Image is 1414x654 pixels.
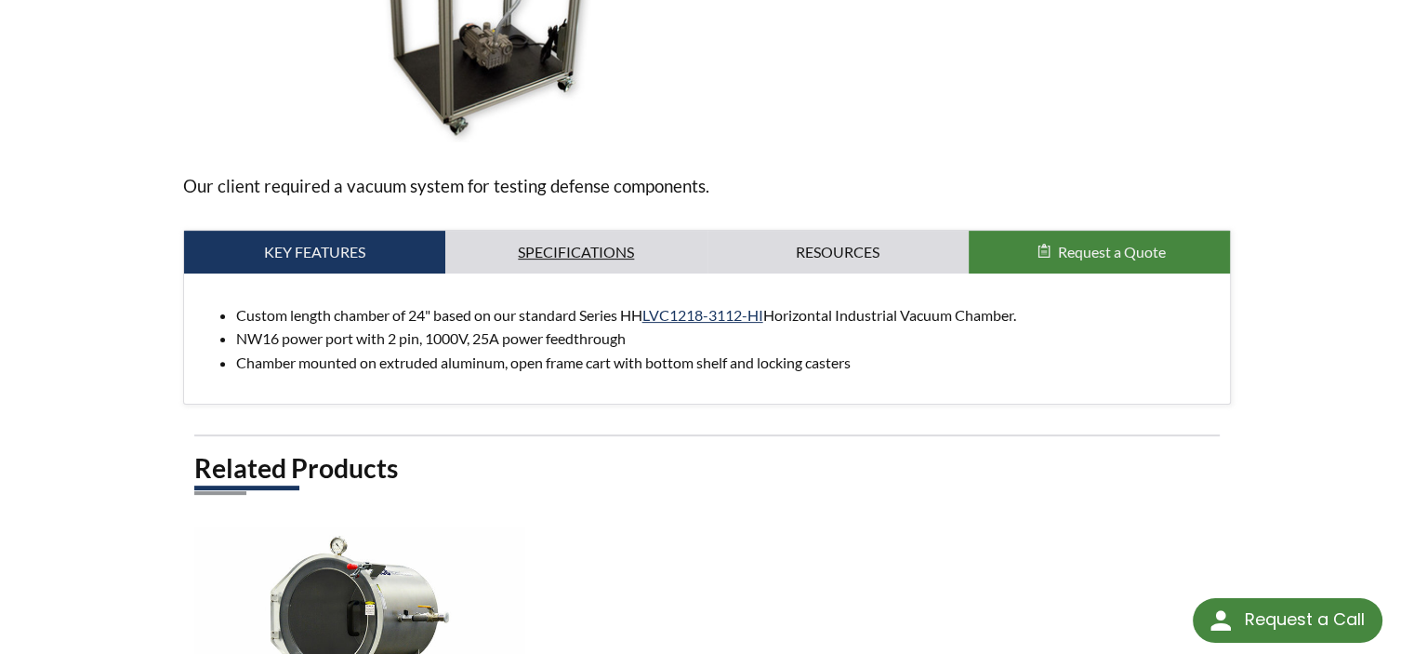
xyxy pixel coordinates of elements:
li: Chamber mounted on extruded aluminum, open frame cart with bottom shelf and locking casters [236,351,1216,375]
div: Request a Call [1193,598,1382,643]
a: Resources [707,231,969,274]
h2: Related Products [194,451,1221,486]
div: Request a Call [1244,598,1364,641]
img: round button [1206,606,1236,635]
button: Request a Quote [969,231,1230,274]
span: Request a Quote [1058,243,1166,260]
a: Specifications [445,231,707,274]
p: Our client required a vacuum system for testing defense components. [183,172,1232,200]
li: NW16 power port with 2 pin, 1000V, 25A power feedthrough [236,327,1216,351]
li: Custom length chamber of 24" based on our standard Series HH Horizontal Industrial Vacuum Chamber. [236,303,1216,327]
a: Key Features [184,231,445,274]
a: LVC1218-3112-HI [642,306,763,324]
